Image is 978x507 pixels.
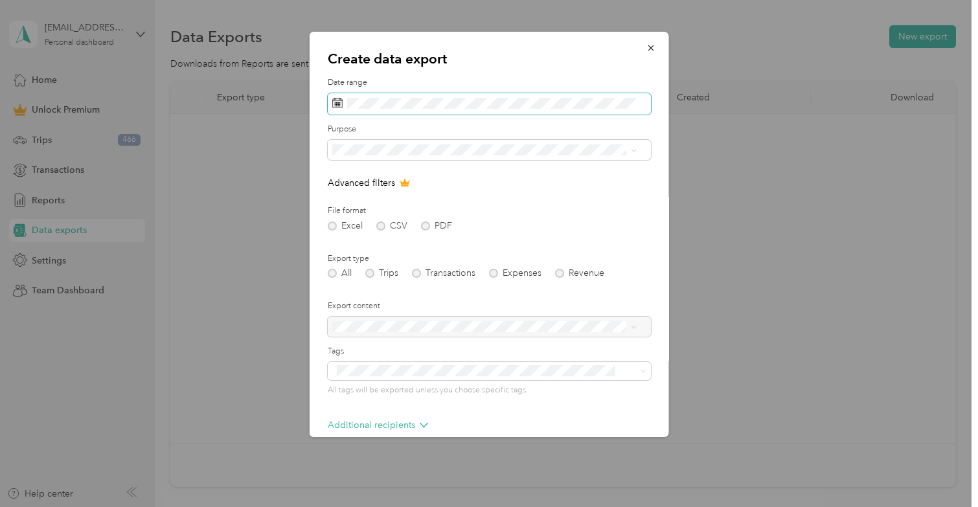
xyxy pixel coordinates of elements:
[328,253,651,265] label: Export type
[328,346,651,357] label: Tags
[328,385,651,396] p: All tags will be exported unless you choose specific tags.
[328,77,651,89] label: Date range
[328,176,651,190] p: Advanced filters
[328,300,651,312] label: Export content
[328,124,651,135] label: Purpose
[905,434,978,507] iframe: Everlance-gr Chat Button Frame
[328,205,651,217] label: File format
[328,50,651,68] p: Create data export
[328,418,428,432] p: Additional recipients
